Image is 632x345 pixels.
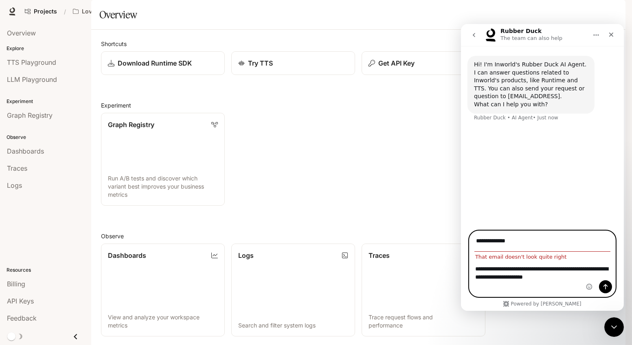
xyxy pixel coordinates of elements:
a: TracesTrace request flows and performance [362,244,485,336]
p: Search and filter system logs [238,321,348,330]
iframe: Intercom live chat [461,24,624,311]
iframe: Intercom live chat [604,317,624,337]
h2: Experiment [101,101,616,110]
a: Go to projects [21,3,61,20]
p: View and analyze your workspace metrics [108,313,218,330]
p: Download Runtime SDK [118,58,192,68]
h2: Shortcuts [101,40,616,48]
div: / [61,7,69,16]
p: Run A/B tests and discover which variant best improves your business metrics [108,174,218,199]
span: Projects [34,8,57,15]
p: Love Bird Cam [82,8,123,15]
button: Get API Key [362,51,485,75]
a: LogsSearch and filter system logs [231,244,355,336]
a: Graph RegistryRun A/B tests and discover which variant best improves your business metrics [101,113,225,206]
p: Dashboards [108,251,146,260]
h2: Observe [101,232,616,240]
a: Download Runtime SDK [101,51,225,75]
a: Try TTS [231,51,355,75]
p: Graph Registry [108,120,154,130]
p: Logs [238,251,254,260]
p: Trace request flows and performance [369,313,478,330]
p: Traces [369,251,390,260]
h1: Overview [99,7,137,23]
p: Get API Key [378,58,415,68]
button: Open workspace menu [69,3,135,20]
a: DashboardsView and analyze your workspace metrics [101,244,225,336]
p: Try TTS [248,58,273,68]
